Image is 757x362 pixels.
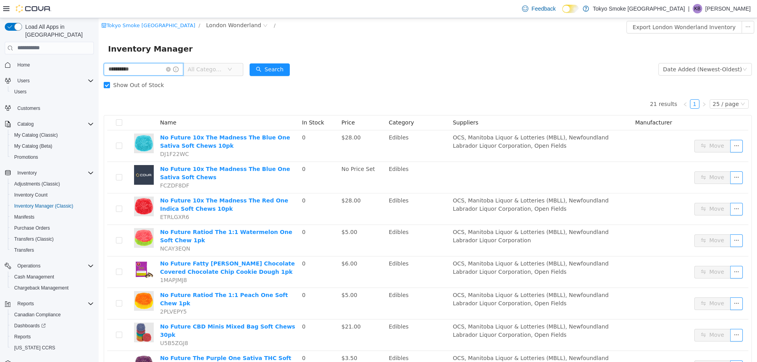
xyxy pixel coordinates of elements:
button: icon: swapMove [596,216,632,229]
a: No Future Fatty [PERSON_NAME] Chocolate Covered Chocolate Chip Cookie Dough 1pk [62,242,196,257]
td: Edibles [287,238,351,270]
a: Users [11,87,30,97]
span: 0 [203,179,207,186]
button: icon: swapMove [596,279,632,292]
a: Manifests [11,212,37,222]
button: icon: swapMove [596,122,632,134]
span: London Wonderland [108,3,163,11]
span: NCAY3EQN [62,227,92,234]
span: Home [14,60,94,70]
a: No Future The Purple One Sativa THC Soft Chew 1pk [62,337,193,351]
span: Cash Management [11,272,94,282]
button: Customers [2,102,97,113]
a: [US_STATE] CCRS [11,343,58,353]
span: Cash Management [14,274,54,280]
img: Cova [16,5,51,13]
span: Catalog [17,121,34,127]
button: Adjustments (Classic) [8,178,97,189]
span: Feedback [531,5,556,13]
button: Reports [8,331,97,342]
i: icon: right [603,84,608,89]
button: Operations [14,261,44,271]
span: ETRLGXR6 [62,196,91,202]
span: Manifests [14,214,34,220]
span: In Stock [203,101,226,108]
a: icon: shopTokyo Smoke [GEOGRAPHIC_DATA] [3,4,97,10]
button: Manifests [8,212,97,223]
span: Category [290,101,315,108]
a: Dashboards [8,320,97,331]
span: My Catalog (Classic) [11,130,94,140]
button: Inventory [2,167,97,178]
span: Users [14,89,26,95]
button: Transfers [8,245,97,256]
a: Customers [14,104,43,113]
span: Users [17,78,30,84]
button: icon: ellipsis [643,3,656,15]
button: Canadian Compliance [8,309,97,320]
span: Manufacturer [537,101,574,108]
span: Operations [17,263,41,269]
span: Purchase Orders [14,225,50,231]
a: 1 [592,82,600,90]
span: Purchase Orders [11,223,94,233]
p: | [688,4,690,13]
button: Cash Management [8,271,97,282]
span: Price [243,101,256,108]
span: DJ1F22WC [62,133,90,139]
div: Kathleen Bunt [693,4,702,13]
span: Inventory Manager [9,24,99,37]
span: Home [17,62,30,68]
button: My Catalog (Beta) [8,141,97,152]
span: 0 [203,305,207,312]
span: [US_STATE] CCRS [14,345,55,351]
span: Transfers [11,245,94,255]
a: My Catalog (Beta) [11,141,56,151]
span: No Price Set [243,148,276,154]
span: $3.50 [243,337,259,343]
a: No Future 10x The Madness The Blue One Sativa Soft Chews [62,148,192,162]
span: Promotions [14,154,38,160]
button: icon: ellipsis [632,185,644,197]
li: 21 results [551,81,578,91]
span: $5.00 [243,211,259,217]
button: icon: swapMove [596,342,632,355]
span: Dashboards [14,323,46,329]
button: Chargeback Management [8,282,97,293]
button: icon: ellipsis [632,153,644,166]
span: Inventory Count [11,190,94,200]
span: Promotions [11,152,94,162]
span: Transfers (Classic) [14,236,54,242]
span: My Catalog (Classic) [14,132,58,138]
span: KB [694,4,701,13]
span: $6.00 [243,242,259,249]
a: Inventory Count [11,190,51,200]
span: Washington CCRS [11,343,94,353]
button: Transfers (Classic) [8,234,97,245]
button: Users [14,76,33,85]
span: OCS, Manitoba Liquor & Lotteries (MBLL), Newfoundland Labrador Liquor Corporation, Open Fields [354,274,510,288]
span: OCS, Manitoba Liquor & Lotteries (MBLL), Newfoundland Labrador Liquor Corporation, Open Fields [354,337,510,351]
span: Chargeback Management [11,283,94,293]
button: icon: swapMove [596,185,632,197]
span: Customers [14,103,94,113]
span: Inventory Manager (Classic) [14,203,73,209]
li: 1 [591,81,601,91]
button: Operations [2,260,97,271]
span: 0 [203,211,207,217]
span: / [175,4,177,10]
a: Inventory Manager (Classic) [11,201,76,211]
a: My Catalog (Classic) [11,130,61,140]
span: U5B5ZGJ8 [62,322,89,328]
span: Name [62,101,78,108]
button: Home [2,59,97,71]
a: No Future 10x The Madness The Blue One Sativa Soft Chews 10pk [62,116,192,131]
button: icon: ellipsis [632,279,644,292]
a: No Future 10x The Madness The Red One Indica Soft Chews 10pk [62,179,190,194]
button: Inventory Count [8,189,97,200]
li: Next Page [601,81,610,91]
button: icon: ellipsis [632,311,644,323]
div: 25 / page [614,82,640,90]
i: icon: close-circle [67,49,72,54]
a: Transfers [11,245,37,255]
